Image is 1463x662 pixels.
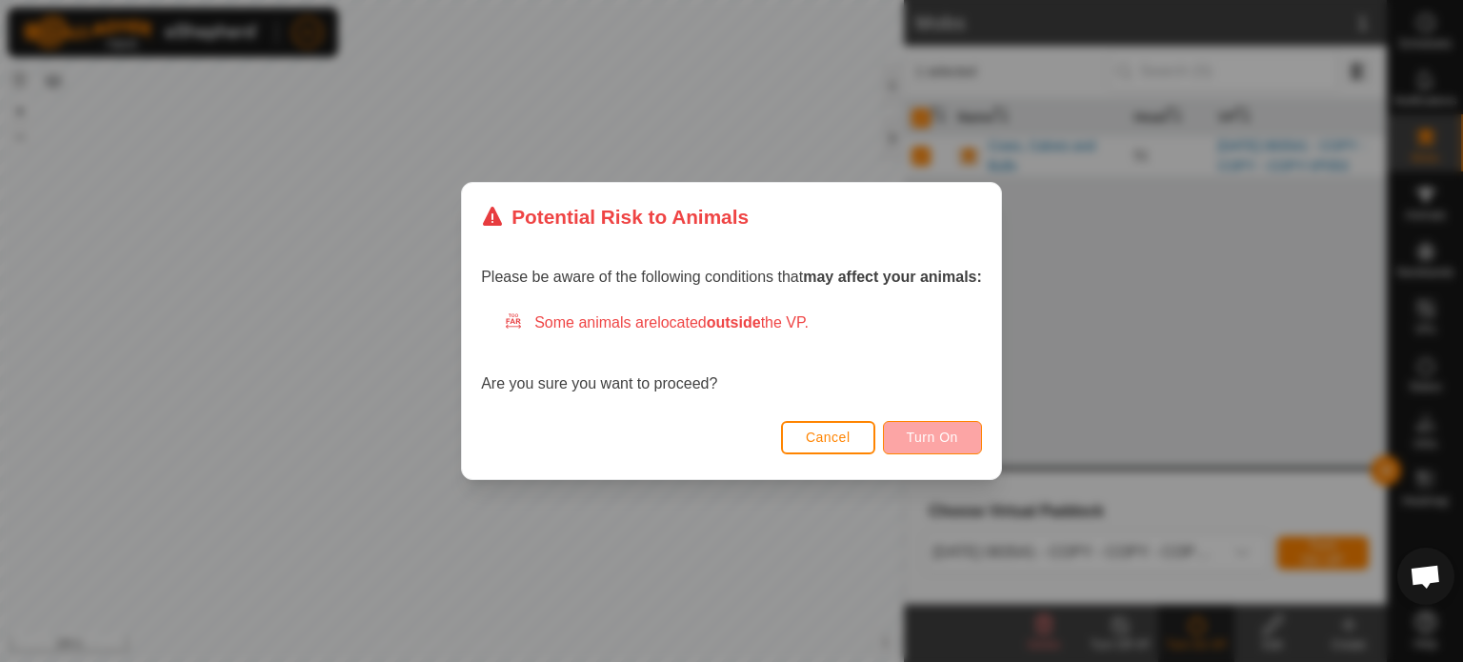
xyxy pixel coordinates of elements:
[806,430,851,445] span: Cancel
[481,202,749,231] div: Potential Risk to Animals
[781,421,875,454] button: Cancel
[504,311,982,334] div: Some animals are
[657,314,809,331] span: located the VP.
[907,430,958,445] span: Turn On
[803,269,982,285] strong: may affect your animals:
[481,269,982,285] span: Please be aware of the following conditions that
[481,311,982,395] div: Are you sure you want to proceed?
[707,314,761,331] strong: outside
[1397,548,1454,605] div: Open chat
[883,421,982,454] button: Turn On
